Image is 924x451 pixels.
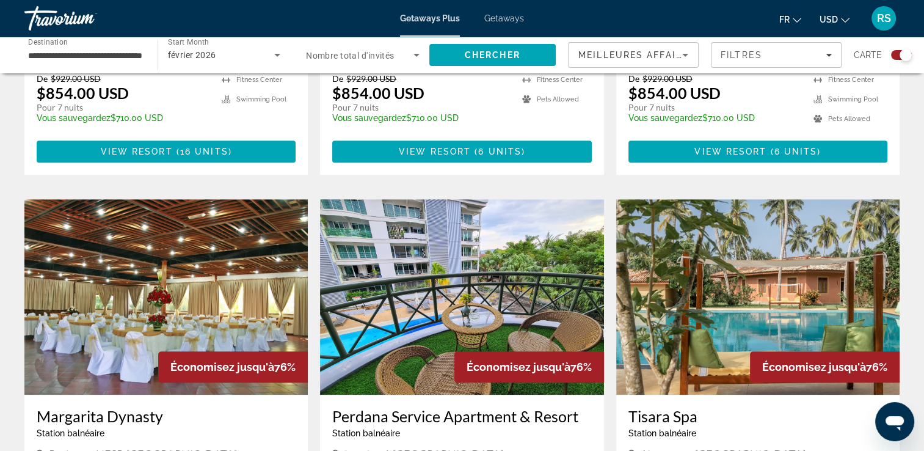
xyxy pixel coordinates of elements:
[37,73,48,84] span: De
[854,46,882,64] span: Carte
[478,147,522,156] span: 6 units
[332,407,591,425] a: Perdana Service Apartment & Resort
[332,84,424,102] p: $854.00 USD
[628,84,721,102] p: $854.00 USD
[332,113,406,123] span: Vous sauvegardez
[332,113,509,123] p: $710.00 USD
[642,73,693,84] span: $929.00 USD
[306,51,395,61] span: Nombre total d'invités
[28,48,142,63] input: Select destination
[762,361,866,373] span: Économisez jusqu'à
[694,147,766,156] span: View Resort
[158,351,308,383] div: 76%
[820,10,849,28] button: Change currency
[173,147,232,156] span: ( )
[332,73,343,84] span: De
[346,73,396,84] span: $929.00 USD
[711,42,842,68] button: Filters
[24,199,308,395] img: Margarita Dynasty
[465,50,520,60] span: Chercher
[37,102,209,113] p: Pour 7 nuits
[37,84,129,102] p: $854.00 USD
[875,402,914,441] iframe: Bouton de lancement de la fenêtre de messagerie
[820,15,838,24] span: USD
[628,102,801,113] p: Pour 7 nuits
[537,95,579,103] span: Pets Allowed
[578,48,688,62] mat-select: Sort by
[37,428,104,438] span: Station balnéaire
[628,141,887,163] button: View Resort(6 units)
[28,37,68,46] span: Destination
[332,102,509,113] p: Pour 7 nuits
[170,361,274,373] span: Économisez jusqu'à
[454,351,604,383] div: 76%
[399,147,471,156] span: View Resort
[779,15,790,24] span: fr
[332,141,591,163] button: View Resort(6 units)
[180,147,228,156] span: 16 units
[750,351,900,383] div: 76%
[332,428,400,438] span: Station balnéaire
[628,113,801,123] p: $710.00 USD
[471,147,525,156] span: ( )
[37,113,209,123] p: $710.00 USD
[37,113,111,123] span: Vous sauvegardez
[37,407,296,425] a: Margarita Dynasty
[101,147,173,156] span: View Resort
[168,50,216,60] span: février 2026
[774,147,818,156] span: 6 units
[400,13,460,23] a: Getaways Plus
[628,407,887,425] a: Tisara Spa
[236,76,282,84] span: Fitness Center
[779,10,801,28] button: Change language
[616,199,900,395] img: Tisara Spa
[828,115,870,123] span: Pets Allowed
[578,50,696,60] span: Meilleures affaires
[868,5,900,31] button: User Menu
[537,76,583,84] span: Fitness Center
[236,95,286,103] span: Swimming Pool
[320,199,603,395] img: Perdana Service Apartment & Resort
[766,147,821,156] span: ( )
[828,76,874,84] span: Fitness Center
[628,113,702,123] span: Vous sauvegardez
[628,428,696,438] span: Station balnéaire
[467,361,570,373] span: Économisez jusqu'à
[877,12,891,24] span: RS
[828,95,878,103] span: Swimming Pool
[51,73,101,84] span: $929.00 USD
[484,13,524,23] a: Getaways
[24,2,147,34] a: Travorium
[37,141,296,163] button: View Resort(16 units)
[429,44,556,66] button: Search
[721,50,762,60] span: Filtres
[628,73,639,84] span: De
[168,38,209,46] span: Start Month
